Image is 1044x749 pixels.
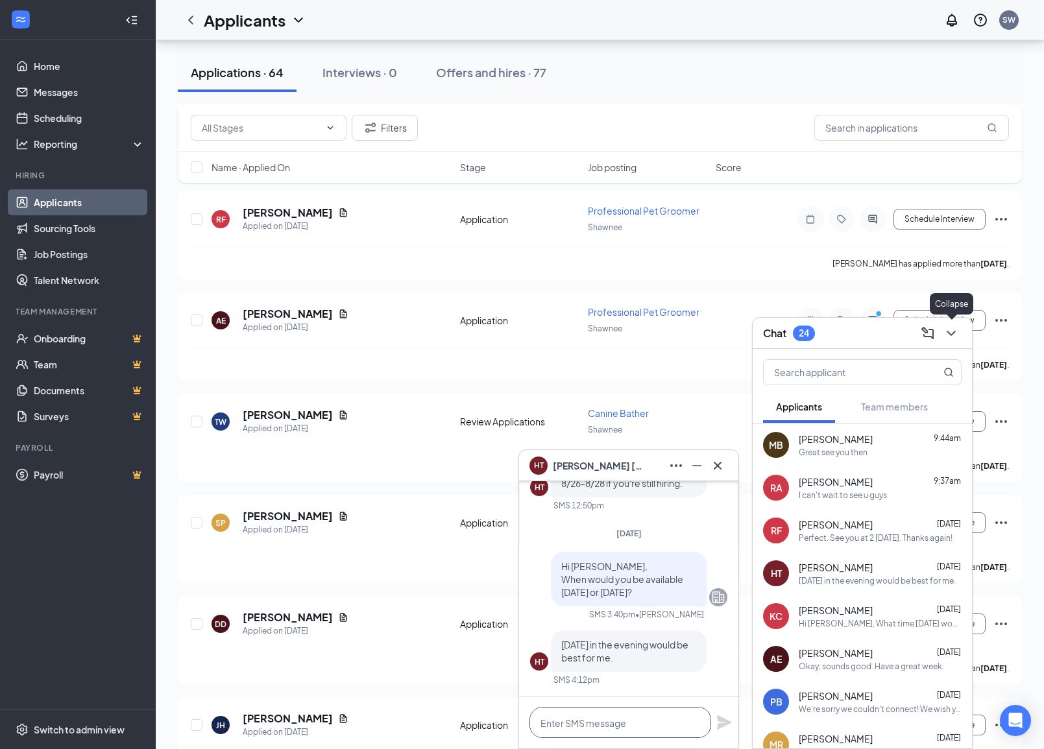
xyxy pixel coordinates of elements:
input: Search in applications [814,115,1009,141]
div: RA [770,481,783,494]
span: [PERSON_NAME] [799,518,873,531]
span: 9:44am [934,433,961,443]
button: Filter Filters [352,115,418,141]
div: Application [460,617,580,630]
div: Open Intercom Messenger [1000,705,1031,736]
div: Applied on [DATE] [243,624,348,637]
div: Collapse [930,293,973,315]
svg: Notifications [944,12,960,28]
a: Messages [34,79,145,105]
a: OnboardingCrown [34,326,145,351]
span: [DATE] [937,562,961,571]
svg: ActiveChat [865,315,880,326]
svg: Ellipses [993,717,1009,733]
div: 24 [799,327,809,339]
svg: Cross [710,458,725,473]
div: Hiring [16,170,142,181]
a: Scheduling [34,105,145,131]
svg: Note [803,214,818,224]
svg: ChevronLeft [183,12,199,28]
div: I can't wait to see u guys [799,490,887,501]
svg: Ellipses [993,616,1009,632]
svg: Ellipses [993,313,1009,328]
a: Job Postings [34,241,145,267]
span: [DATE] [937,604,961,614]
span: [DATE] [616,529,642,538]
svg: ChevronDown [943,326,959,341]
div: TW [215,416,226,427]
div: Offers and hires · 77 [436,64,546,80]
button: ChevronDown [941,323,962,344]
div: DD [215,619,226,630]
div: Applications · 64 [191,64,284,80]
svg: Document [338,713,348,724]
svg: Document [338,208,348,218]
div: RF [771,524,782,537]
svg: Tag [834,214,849,224]
svg: Plane [716,715,732,730]
div: JH [216,720,225,731]
a: Applicants [34,189,145,215]
b: [DATE] [980,663,1007,673]
span: Professional Pet Groomer [588,306,699,318]
div: SMS 4:12pm [553,674,600,685]
h5: [PERSON_NAME] [243,509,333,523]
div: Great see you then [799,447,868,458]
svg: Collapse [125,14,138,27]
div: Application [460,213,580,226]
button: Schedule Interview [893,209,986,230]
div: HT [535,482,544,493]
div: HT [535,656,544,667]
span: [PERSON_NAME] [799,604,873,617]
b: [DATE] [980,562,1007,572]
svg: Document [338,511,348,521]
div: [DATE] in the evening would be best for me. [799,575,956,586]
button: Cross [707,455,728,476]
svg: Ellipses [668,458,684,473]
svg: Document [338,612,348,623]
svg: ChevronDown [325,123,335,133]
span: Shawnee [588,425,622,434]
svg: PrimaryDot [873,310,888,320]
a: Home [34,53,145,79]
svg: Note [803,315,818,326]
svg: Ellipses [993,211,1009,227]
div: SW [1002,14,1015,25]
a: Talent Network [34,267,145,293]
div: AE [770,652,782,665]
b: [DATE] [980,360,1007,370]
span: Name · Applied On [212,161,290,174]
h3: Chat [763,326,786,340]
svg: WorkstreamLogo [14,13,27,26]
h5: [PERSON_NAME] [243,610,333,624]
h5: [PERSON_NAME] [243,711,333,726]
div: Hi [PERSON_NAME], What time [DATE] would work best for you? [799,618,962,629]
a: TeamCrown [34,351,145,377]
span: [DATE] in the evening would be best for me. [561,639,688,663]
svg: Tag [834,315,849,326]
div: Applied on [DATE] [243,220,348,233]
div: Application [460,719,580,731]
div: Review Applications [460,415,580,428]
svg: Company [710,589,726,605]
div: KC [770,610,783,623]
span: Applicants [776,401,822,412]
span: [PERSON_NAME] [799,433,873,446]
span: [DATE] [937,647,961,657]
input: All Stages [202,121,320,135]
a: PayrollCrown [34,462,145,488]
div: Payroll [16,442,142,453]
div: SMS 12:50pm [553,500,604,511]
a: SurveysCrown [34,403,145,429]
span: Stage [460,161,486,174]
span: Shawnee [588,222,622,232]
span: 9:37am [934,476,961,486]
span: [DATE] [937,690,961,700]
div: AE [216,315,226,326]
div: MB [769,438,783,451]
h1: Applicants [204,9,285,31]
b: [DATE] [980,461,1007,471]
svg: MagnifyingGlass [987,123,997,133]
